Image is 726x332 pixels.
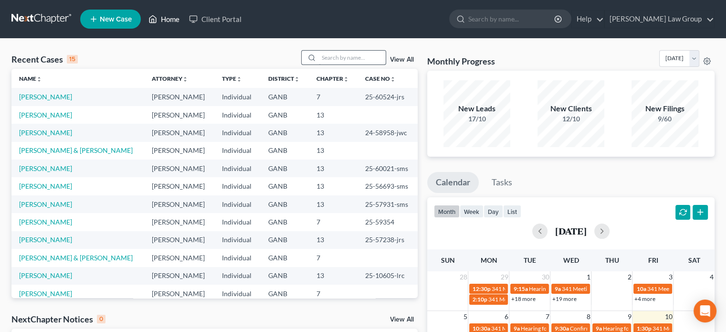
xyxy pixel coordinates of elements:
[144,195,214,213] td: [PERSON_NAME]
[458,271,468,283] span: 28
[308,249,358,267] td: 7
[308,195,358,213] td: 13
[261,88,309,106] td: GANB
[308,160,358,177] td: 13
[144,213,214,231] td: [PERSON_NAME]
[524,256,536,264] span: Tue
[268,75,300,82] a: Districtunfold_more
[472,285,490,292] span: 12:30p
[636,285,646,292] span: 10a
[214,285,261,302] td: Individual
[19,129,72,137] a: [PERSON_NAME]
[688,256,700,264] span: Sat
[144,88,214,106] td: [PERSON_NAME]
[214,249,261,267] td: Individual
[144,124,214,141] td: [PERSON_NAME]
[648,256,658,264] span: Fri
[484,205,503,218] button: day
[499,271,509,283] span: 29
[19,236,72,244] a: [PERSON_NAME]
[537,114,604,124] div: 12/10
[294,76,300,82] i: unfold_more
[144,177,214,195] td: [PERSON_NAME]
[152,75,188,82] a: Attorneyunfold_more
[214,177,261,195] td: Individual
[563,256,579,264] span: Wed
[443,103,510,114] div: New Leads
[19,146,133,154] a: [PERSON_NAME] & [PERSON_NAME]
[513,285,527,292] span: 9:15a
[694,300,716,322] div: Open Intercom Messenger
[358,88,418,106] td: 25-60524-jrs
[358,213,418,231] td: 25-59354
[19,75,42,82] a: Nameunfold_more
[343,76,348,82] i: unfold_more
[358,195,418,213] td: 25-57931-sms
[427,172,479,193] a: Calendar
[585,311,591,322] span: 8
[308,177,358,195] td: 13
[605,11,714,28] a: [PERSON_NAME] Law Group
[261,267,309,285] td: GANB
[144,11,184,28] a: Home
[520,325,595,332] span: Hearing for [PERSON_NAME]
[480,256,497,264] span: Mon
[491,285,606,292] span: 341 Meeting for [PERSON_NAME][US_STATE]
[308,213,358,231] td: 7
[11,54,78,65] div: Recent Cases
[144,285,214,302] td: [PERSON_NAME]
[144,267,214,285] td: [PERSON_NAME]
[261,231,309,249] td: GANB
[663,311,673,322] span: 10
[555,226,587,236] h2: [DATE]
[261,124,309,141] td: GANB
[19,164,72,172] a: [PERSON_NAME]
[261,177,309,195] td: GANB
[214,88,261,106] td: Individual
[572,11,604,28] a: Help
[319,51,386,64] input: Search by name...
[472,296,487,303] span: 2:10p
[709,271,715,283] span: 4
[19,200,72,208] a: [PERSON_NAME]
[144,231,214,249] td: [PERSON_NAME]
[214,160,261,177] td: Individual
[561,285,647,292] span: 341 Meeting for [PERSON_NAME]
[261,249,309,267] td: GANB
[358,177,418,195] td: 25-56693-sms
[11,313,105,325] div: NextChapter Notices
[261,142,309,160] td: GANB
[595,325,601,332] span: 9a
[460,205,484,218] button: week
[214,106,261,124] td: Individual
[390,316,414,323] a: View All
[626,311,632,322] span: 9
[261,285,309,302] td: GANB
[528,285,603,292] span: Hearing for [PERSON_NAME]
[488,296,574,303] span: 341 Meeting for [PERSON_NAME]
[19,254,133,262] a: [PERSON_NAME] & [PERSON_NAME]
[19,289,72,298] a: [PERSON_NAME]
[390,56,414,63] a: View All
[308,142,358,160] td: 13
[544,311,550,322] span: 7
[308,88,358,106] td: 7
[214,142,261,160] td: Individual
[631,114,698,124] div: 9/60
[513,325,519,332] span: 9a
[19,111,72,119] a: [PERSON_NAME]
[144,142,214,160] td: [PERSON_NAME]
[631,103,698,114] div: New Filings
[19,218,72,226] a: [PERSON_NAME]
[19,93,72,101] a: [PERSON_NAME]
[316,75,348,82] a: Chapterunfold_more
[308,124,358,141] td: 13
[491,325,577,332] span: 341 Meeting for [PERSON_NAME]
[537,103,604,114] div: New Clients
[182,76,188,82] i: unfold_more
[667,271,673,283] span: 3
[626,271,632,283] span: 2
[214,231,261,249] td: Individual
[443,114,510,124] div: 17/10
[358,267,418,285] td: 25-10605-lrc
